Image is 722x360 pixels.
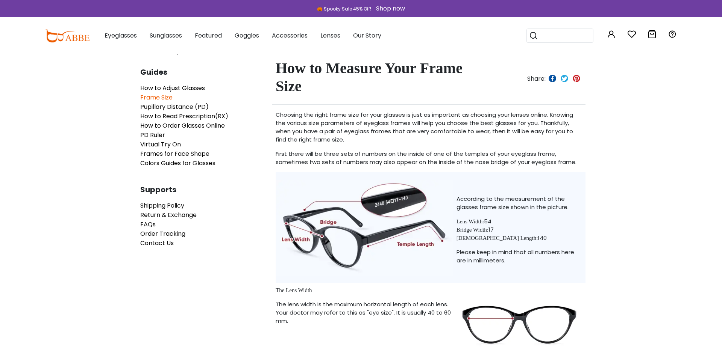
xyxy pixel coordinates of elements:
[276,286,453,294] p: The Lens Width
[353,31,381,40] span: Our Story
[105,31,137,40] span: Eyeglasses
[272,31,308,40] span: Accessories
[140,201,184,210] a: Shipping Policy
[484,217,491,225] span: 54
[457,235,538,241] span: [DEMOGRAPHIC_DATA] Length:
[272,59,481,95] h1: How to Measure Your Frame Size
[457,227,488,233] span: Bridge Width:
[457,248,582,265] p: Please keep in mind that all numbers here are in millimeters.
[140,102,209,111] a: Pupillary Distance (PD)
[276,300,453,325] p: The lens width is the maximum horizontal length of each lens. Your doctor may refer to this as "e...
[372,4,405,13] a: Shop now
[140,186,276,193] span: Supports
[561,75,568,82] img: twitter
[140,159,215,167] a: Colors Guides for Glasses
[276,180,453,276] img: frame size
[140,229,185,238] a: Order Tracking
[140,140,181,149] a: Virtual Try On
[457,218,484,224] span: Lens Width:
[276,150,582,166] p: First there will be three sets of numbers on the inside of one of the temples of your eyeglass fr...
[150,31,182,40] span: Sunglasses
[317,6,371,12] div: 🎃 Spooky Sale 45% Off!
[140,220,156,229] a: FAQs
[195,31,222,40] span: Featured
[140,211,197,219] a: Return & Exchange
[140,131,165,139] a: PD Ruler
[538,234,547,242] span: 140
[457,172,582,211] p: According to the measurement of the glasses frame size shown in the picture.
[457,294,582,356] img: lens width
[549,75,556,82] img: facebook
[573,75,580,82] img: pinterest
[140,112,228,121] a: How to Read Prescription(RX)
[320,31,340,40] span: Lenses
[140,93,173,102] a: Frame Size
[140,121,225,130] a: How to Order Glasses Online
[140,68,276,76] span: Guides
[276,111,582,144] p: Choosing the right frame size for your glasses is just as important as choosing your lenses onlin...
[527,74,546,83] span: Share:
[45,29,89,42] img: abbeglasses.com
[140,84,205,92] a: How to Adjust Glasses
[140,149,209,158] a: Frames for Face Shape
[376,4,405,13] div: Shop now
[235,31,259,40] span: Goggles
[488,226,494,233] span: 17
[140,239,174,247] a: Contact Us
